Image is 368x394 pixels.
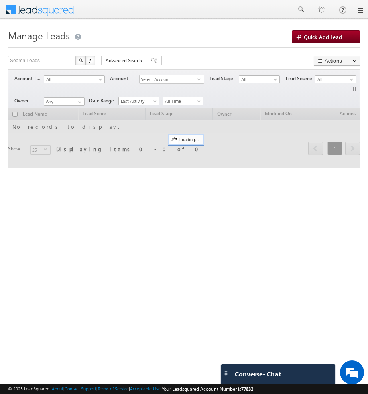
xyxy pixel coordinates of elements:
a: All Time [163,97,203,105]
img: Search [79,58,83,62]
div: Select Account [139,75,204,84]
span: Date Range [89,97,118,104]
span: All [239,76,277,83]
span: All [44,76,100,83]
span: Owner [14,97,44,104]
span: ? [89,57,92,64]
a: Acceptable Use [130,386,161,391]
span: Lead Source [286,75,315,82]
span: Quick Add Lead [304,33,342,40]
span: Select Account [140,75,197,84]
a: All [44,75,105,83]
a: About [52,386,63,391]
span: Manage Leads [8,29,70,42]
span: Account Type [14,75,44,82]
span: Your Leadsquared Account Number is [162,386,253,392]
a: Contact Support [65,386,96,391]
span: select [197,77,204,81]
a: All [239,75,280,83]
a: Terms of Service [98,386,129,391]
img: carter-drag [223,370,229,376]
a: All [315,75,356,83]
span: 77832 [241,386,253,392]
button: ? [85,56,95,65]
a: Last Activity [118,97,159,105]
a: Show All Items [74,98,84,106]
span: Advanced Search [106,57,144,64]
span: Lead Stage [209,75,239,82]
span: Account [110,75,139,82]
span: All Time [163,97,201,105]
span: Last Activity [119,97,157,105]
span: © 2025 LeadSquared | | | | | [8,385,253,393]
span: All [315,76,354,83]
div: Loading... [169,135,203,144]
input: Type to Search [44,97,85,106]
span: Converse - Chat [235,370,281,378]
button: Actions [314,56,360,66]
